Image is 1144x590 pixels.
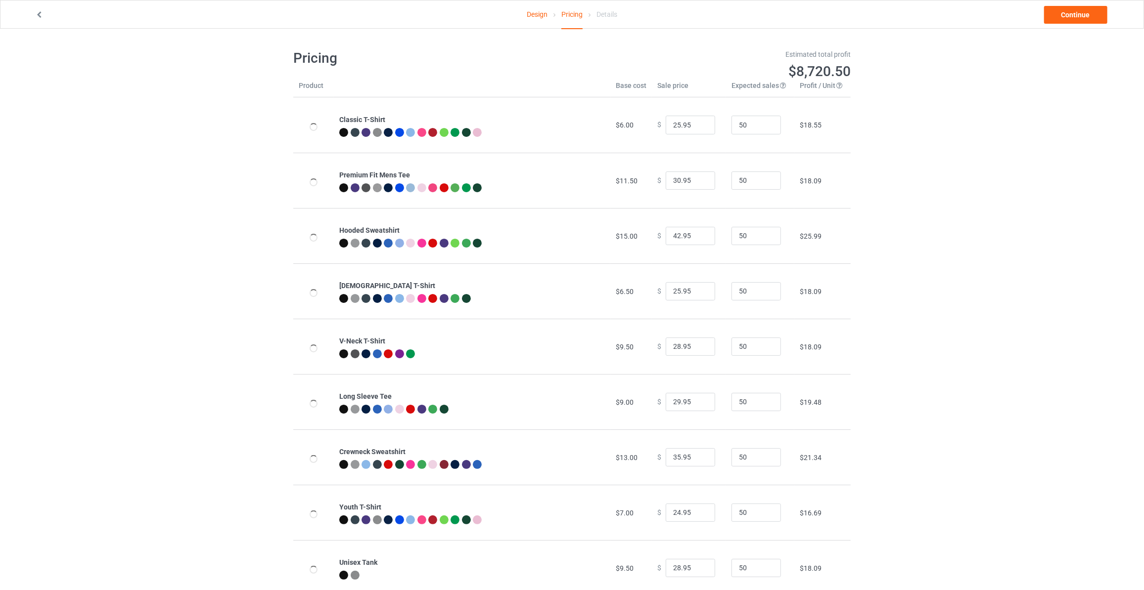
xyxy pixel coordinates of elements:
[794,81,851,97] th: Profit / Unit
[339,116,385,124] b: Classic T-Shirt
[800,121,822,129] span: $18.55
[616,177,638,185] span: $11.50
[616,121,634,129] span: $6.00
[616,398,634,406] span: $9.00
[610,81,652,97] th: Base cost
[800,232,822,240] span: $25.99
[339,337,385,345] b: V-Neck T-Shirt
[293,49,565,67] h1: Pricing
[616,288,634,295] span: $6.50
[657,342,661,350] span: $
[800,177,822,185] span: $18.09
[657,564,661,572] span: $
[339,282,435,290] b: [DEMOGRAPHIC_DATA] T-Shirt
[596,0,617,28] div: Details
[800,454,822,462] span: $21.34
[800,398,822,406] span: $19.48
[800,564,822,572] span: $18.09
[788,63,851,80] span: $8,720.50
[800,288,822,295] span: $18.09
[373,515,382,524] img: heather_texture.png
[1044,6,1107,24] a: Continue
[657,176,661,184] span: $
[527,0,548,28] a: Design
[339,171,410,179] b: Premium Fit Mens Tee
[339,226,400,234] b: Hooded Sweatshirt
[561,0,583,29] div: Pricing
[616,232,638,240] span: $15.00
[616,454,638,462] span: $13.00
[657,121,661,129] span: $
[652,81,726,97] th: Sale price
[800,509,822,517] span: $16.69
[657,232,661,240] span: $
[339,448,406,456] b: Crewneck Sweatshirt
[726,81,794,97] th: Expected sales
[616,509,634,517] span: $7.00
[657,398,661,406] span: $
[657,453,661,461] span: $
[657,508,661,516] span: $
[339,558,377,566] b: Unisex Tank
[657,287,661,295] span: $
[339,392,392,400] b: Long Sleeve Tee
[579,49,851,59] div: Estimated total profit
[800,343,822,351] span: $18.09
[293,81,334,97] th: Product
[351,571,360,580] img: heather_texture.png
[373,128,382,137] img: heather_texture.png
[616,343,634,351] span: $9.50
[339,503,381,511] b: Youth T-Shirt
[616,564,634,572] span: $9.50
[373,183,382,192] img: heather_texture.png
